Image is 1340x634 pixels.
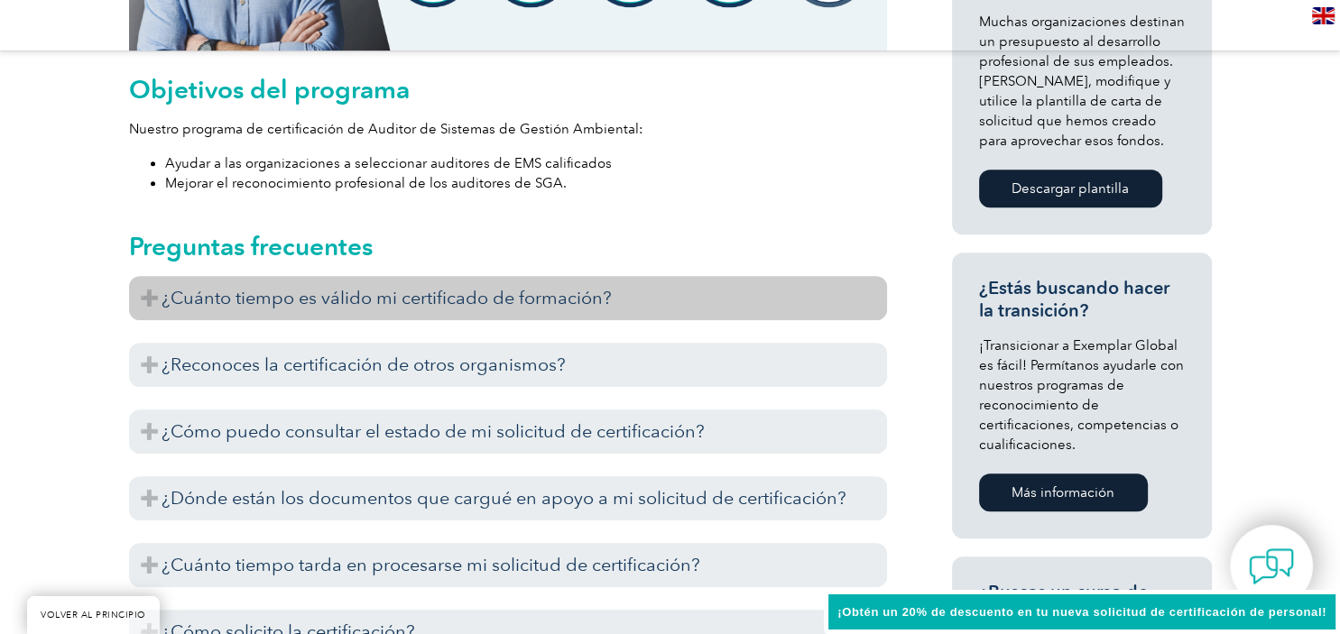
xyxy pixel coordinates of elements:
a: VOLVER AL PRINCIPIO [27,596,160,634]
font: Objetivos del programa [129,74,410,105]
font: Muchas organizaciones destinan un presupuesto al desarrollo profesional de sus empleados. [PERSON... [979,14,1185,149]
font: ¡Transicionar a Exemplar Global es fácil! Permítanos ayudarle con nuestros programas de reconocim... [979,337,1184,453]
font: ¡Obtén un 20% de descuento en tu nueva solicitud de certificación de personal! [837,605,1326,619]
font: ¿Dónde están los documentos que cargué en apoyo a mi solicitud de certificación? [162,487,846,509]
font: Ayudar a las organizaciones a seleccionar auditores de EMS calificados [165,155,612,171]
font: VOLVER AL PRINCIPIO [41,610,146,620]
font: Preguntas frecuentes [129,231,373,262]
font: Nuestro programa de certificación de Auditor de Sistemas de Gestión Ambiental: [129,121,643,137]
a: Más información [979,473,1148,511]
img: contact-chat.png [1249,544,1294,589]
a: Descargar plantilla [979,170,1162,207]
font: Mejorar el reconocimiento profesional de los auditores de SGA. [165,175,567,191]
font: ¿Cuánto tiempo es válido mi certificado de formación? [162,287,612,308]
font: ¿Reconoces la certificación de otros organismos? [162,354,566,375]
font: Más información [1012,484,1114,501]
font: ¿Cómo puedo consultar el estado de mi solicitud de certificación? [162,420,705,442]
font: ¿Cuánto tiempo tarda en procesarse mi solicitud de certificación? [162,554,700,575]
font: Descargar plantilla [1012,180,1129,197]
font: ¿Buscas un curso de formación? [979,581,1148,625]
font: ¿Estás buscando hacer la transición? [979,277,1169,321]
